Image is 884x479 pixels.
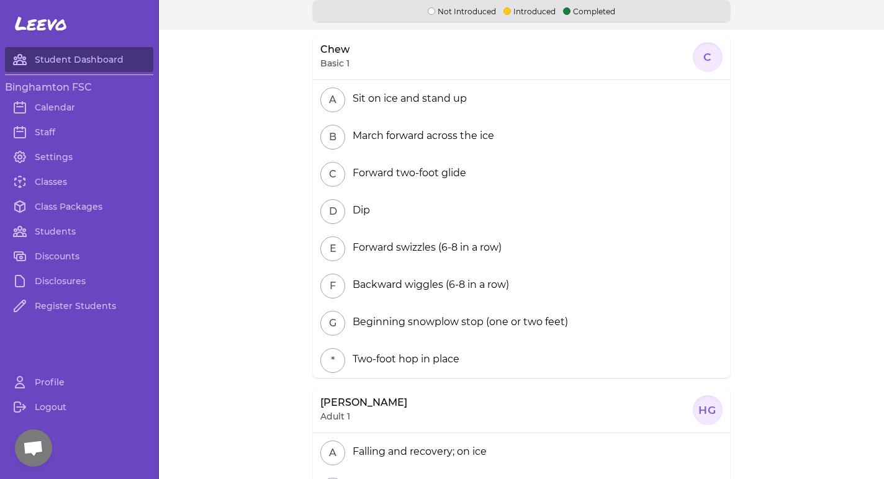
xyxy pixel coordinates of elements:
span: Leevo [15,12,67,35]
button: F [320,274,345,298]
a: Class Packages [5,194,153,219]
a: Classes [5,169,153,194]
div: Forward swizzles (6-8 in a row) [348,240,502,255]
div: Two-foot hop in place [348,352,459,367]
a: Disclosures [5,269,153,293]
div: Sit on ice and stand up [348,91,467,106]
button: B [320,125,345,150]
a: Profile [5,370,153,395]
p: Chew [320,42,350,57]
button: A [320,87,345,112]
div: March forward across the ice [348,128,494,143]
p: Basic 1 [320,57,350,69]
div: Falling and recovery; on ice [348,444,487,459]
div: Dip [348,203,370,218]
a: Students [5,219,153,244]
p: [PERSON_NAME] [320,395,407,410]
button: C [320,162,345,187]
p: Introduced [503,5,556,17]
p: Completed [563,5,615,17]
a: Discounts [5,244,153,269]
button: G [320,311,345,336]
p: Not Introduced [428,5,496,17]
a: Register Students [5,293,153,318]
div: Open chat [15,429,52,467]
div: Backward wiggles (6-8 in a row) [348,277,509,292]
div: Forward two-foot glide [348,166,466,181]
p: Adult 1 [320,410,350,423]
a: Calendar [5,95,153,120]
a: Settings [5,145,153,169]
button: A [320,441,345,465]
button: E [320,236,345,261]
a: Student Dashboard [5,47,153,72]
button: D [320,199,345,224]
div: Beginning snowplow stop (one or two feet) [348,315,568,329]
h3: Binghamton FSC [5,80,153,95]
a: Staff [5,120,153,145]
a: Logout [5,395,153,419]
